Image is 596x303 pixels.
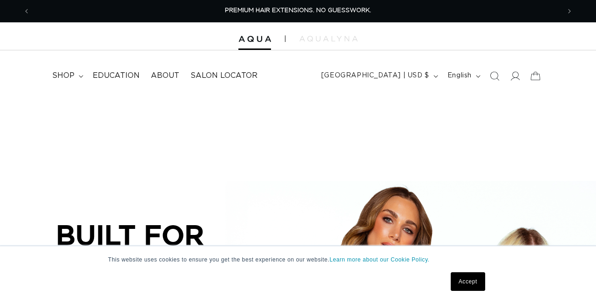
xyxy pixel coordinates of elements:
[316,67,442,85] button: [GEOGRAPHIC_DATA] | USD $
[451,272,485,291] a: Accept
[190,71,257,81] span: Salon Locator
[225,7,371,14] span: PREMIUM HAIR EXTENSIONS. NO GUESSWORK.
[16,2,37,20] button: Previous announcement
[52,71,74,81] span: shop
[447,71,472,81] span: English
[93,71,140,81] span: Education
[185,65,263,86] a: Salon Locator
[108,255,488,264] p: This website uses cookies to ensure you get the best experience on our website.
[299,36,358,41] img: aqualyna.com
[442,67,484,85] button: English
[330,256,430,263] a: Learn more about our Cookie Policy.
[145,65,185,86] a: About
[238,36,271,42] img: Aqua Hair Extensions
[559,2,580,20] button: Next announcement
[321,71,429,81] span: [GEOGRAPHIC_DATA] | USD $
[484,66,505,86] summary: Search
[87,65,145,86] a: Education
[151,71,179,81] span: About
[47,65,87,86] summary: shop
